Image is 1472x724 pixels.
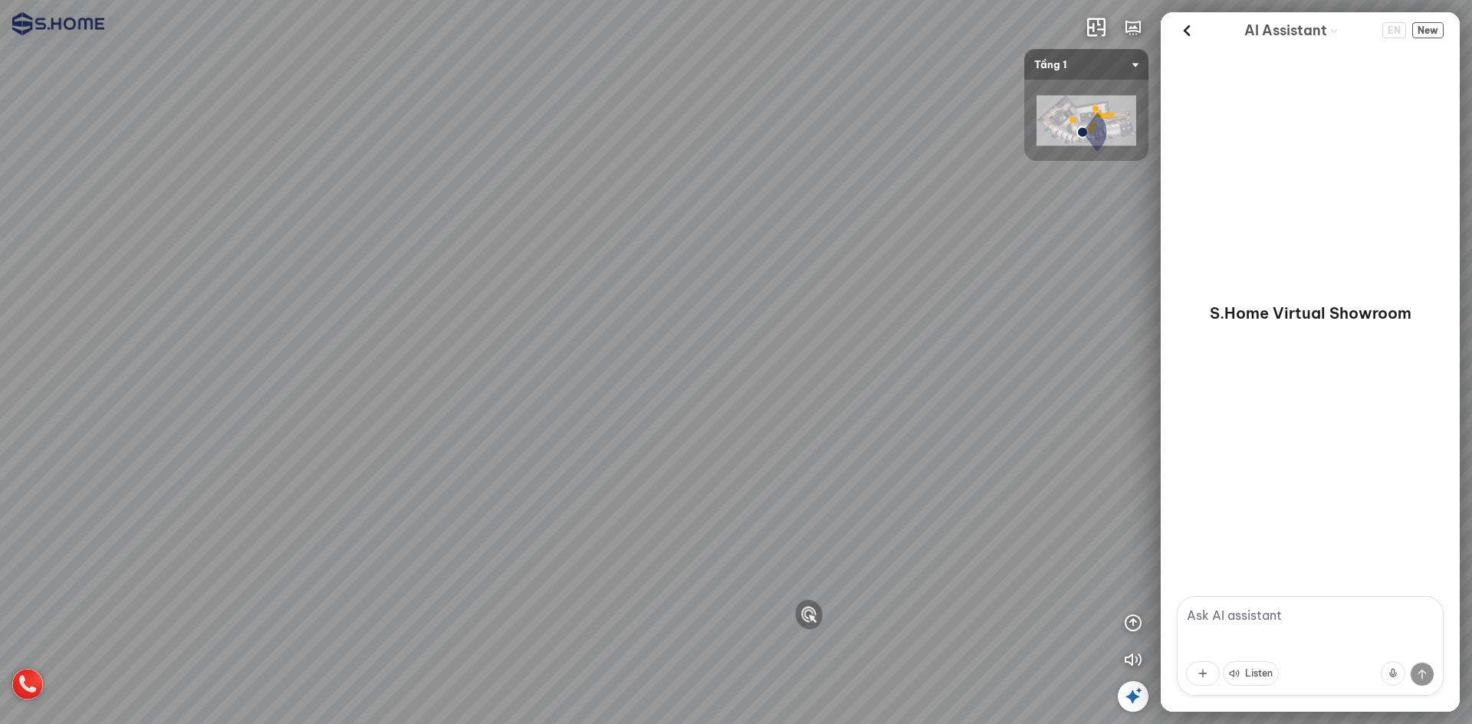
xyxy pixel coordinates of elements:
span: AI Assistant [1244,20,1327,41]
span: EN [1382,22,1406,38]
img: logo [12,12,104,35]
img: hotline_icon_VCHHFN9JCFPE.png [12,669,43,699]
img: shome_ha_dong_l_ZJLELUXWZUJH.png [1037,96,1136,146]
button: New Chat [1412,22,1444,38]
div: AI Guide options [1244,18,1339,42]
button: Listen [1223,661,1279,686]
span: Tầng 1 [1034,49,1138,80]
p: S.Home Virtual Showroom [1210,303,1411,324]
span: New [1412,22,1444,38]
button: Change language [1382,22,1406,38]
